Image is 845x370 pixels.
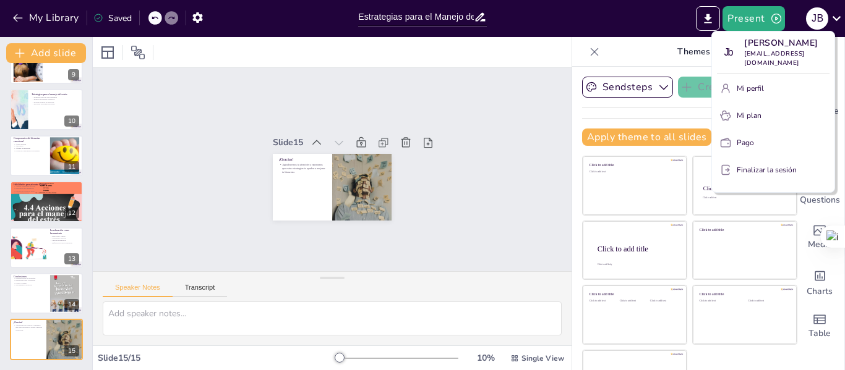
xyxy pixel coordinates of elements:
button: Mi perfil [717,78,830,98]
font: [PERSON_NAME] [744,37,818,49]
button: Pago [717,133,830,153]
font: Finalizar la sesión [737,165,797,175]
button: Finalizar la sesión [717,160,830,180]
button: Mi plan [717,106,830,125]
font: Mi perfil [737,83,764,93]
font: [EMAIL_ADDRESS][DOMAIN_NAME] [744,49,805,67]
font: Pago [737,138,754,148]
font: Mi plan [737,111,761,120]
font: jb [724,47,732,57]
